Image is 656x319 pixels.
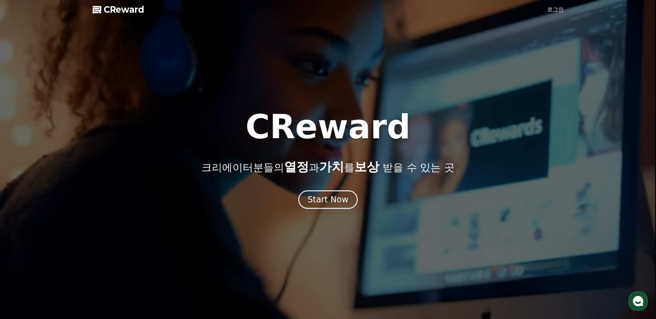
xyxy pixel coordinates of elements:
[104,4,144,15] span: CReward
[63,229,71,234] span: 대화
[308,194,348,205] div: Start Now
[93,4,144,15] a: CReward
[319,160,344,174] span: 가치
[2,218,45,235] a: 홈
[298,190,358,209] button: Start Now
[89,218,132,235] a: 설정
[547,6,564,14] a: 로그인
[284,160,309,174] span: 열정
[45,218,89,235] a: 대화
[298,197,358,204] a: Start Now
[106,228,115,234] span: 설정
[22,228,26,234] span: 홈
[246,110,410,143] h1: CReward
[201,160,454,174] p: 크리에이터분들의 과 를 받을 수 있는 곳
[354,160,379,174] span: 보상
